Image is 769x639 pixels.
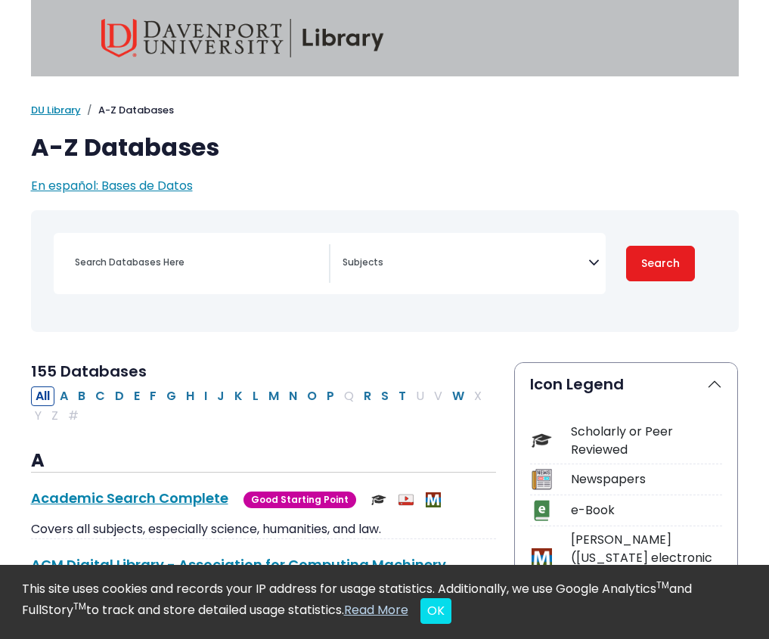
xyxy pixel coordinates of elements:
button: Filter Results N [284,386,302,406]
button: Filter Results P [322,386,339,406]
button: Filter Results I [200,386,212,406]
button: Icon Legend [515,363,737,405]
img: Icon MeL (Michigan electronic Library) [532,548,552,569]
div: Scholarly or Peer Reviewed [571,423,722,459]
button: Filter Results C [91,386,110,406]
img: Icon Newspapers [532,469,552,489]
button: Filter Results B [73,386,90,406]
button: Filter Results K [230,386,247,406]
button: Filter Results R [359,386,376,406]
button: Filter Results E [129,386,144,406]
button: All [31,386,54,406]
img: Icon e-Book [532,500,552,520]
div: e-Book [571,501,722,520]
button: Close [420,598,451,624]
button: Filter Results L [248,386,263,406]
img: Davenport University Library [101,19,384,57]
img: Scholarly or Peer Reviewed [371,492,386,507]
img: Audio & Video [398,492,414,507]
button: Filter Results J [212,386,229,406]
sup: TM [656,579,669,591]
button: Filter Results A [55,386,73,406]
nav: breadcrumb [31,103,739,118]
a: DU Library [31,103,81,117]
img: MeL (Michigan electronic Library) [426,492,441,507]
img: Icon Scholarly or Peer Reviewed [532,430,552,451]
button: Filter Results G [162,386,181,406]
a: Read More [344,601,408,619]
div: Newspapers [571,470,722,489]
div: [PERSON_NAME] ([US_STATE] electronic Library) [571,531,722,585]
h3: A [31,450,497,473]
a: Academic Search Complete [31,489,228,507]
input: Search database by title or keyword [66,252,329,274]
button: Filter Results T [394,386,411,406]
button: Filter Results S [377,386,393,406]
sup: TM [73,600,86,613]
a: ACM Digital Library - Association for Computing Machinery [31,555,446,574]
p: Covers all subjects, especially science, humanities, and law. [31,520,497,538]
button: Filter Results M [264,386,284,406]
textarea: Search [343,258,588,270]
a: En español: Bases de Datos [31,177,193,194]
button: Submit for Search Results [626,246,696,281]
li: A-Z Databases [81,103,174,118]
span: Good Starting Point [243,492,356,509]
span: 155 Databases [31,361,147,382]
div: This site uses cookies and records your IP address for usage statistics. Additionally, we use Goo... [22,580,748,624]
nav: Search filters [31,210,739,332]
h1: A-Z Databases [31,133,739,162]
div: Alpha-list to filter by first letter of database name [31,387,488,424]
button: Filter Results D [110,386,129,406]
button: Filter Results O [302,386,321,406]
button: Filter Results F [145,386,161,406]
button: Filter Results H [181,386,199,406]
button: Filter Results W [448,386,469,406]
